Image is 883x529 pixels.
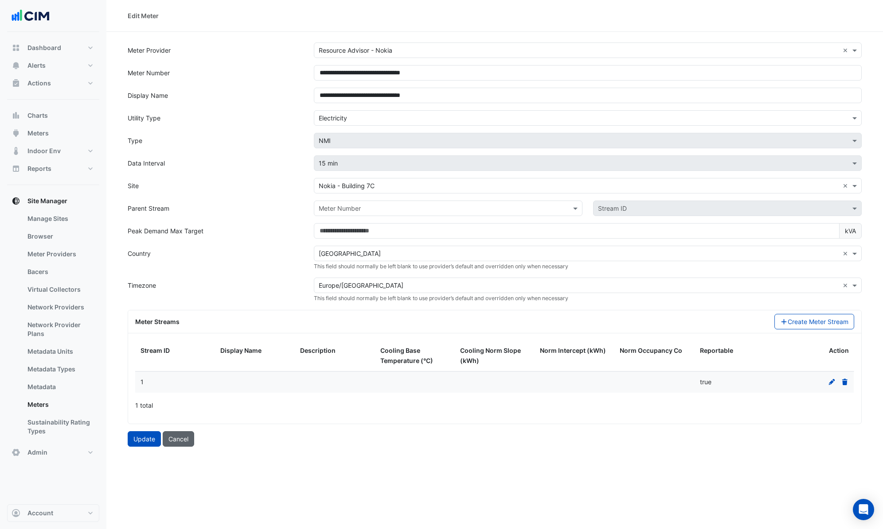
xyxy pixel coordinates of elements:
div: 1 total [135,394,854,417]
button: Admin [7,444,99,461]
app-icon: Charts [12,111,20,120]
span: kVA [839,223,862,239]
a: Metadata [20,378,99,396]
span: Display Name [220,347,262,354]
label: Site [128,178,139,193]
span: Action [829,346,849,356]
button: Site Manager [7,192,99,210]
span: Admin [27,448,47,457]
div: Meter Streams [130,317,769,326]
app-icon: Meters [12,129,20,138]
app-icon: Actions [12,79,20,88]
div: Disabled because meter has history [309,155,867,171]
button: Reports [7,160,99,178]
a: Network Providers [20,298,99,316]
button: Charts [7,107,99,124]
img: Company Logo [11,7,51,25]
app-icon: Admin [12,448,20,457]
span: Clear [843,249,850,258]
small: This field should normally be left blank to use provider’s default and overridden only when neces... [314,295,568,301]
span: Clear [843,181,850,190]
button: Account [7,504,99,522]
a: Meters [20,396,99,413]
span: Description [300,347,336,354]
app-icon: Dashboard [12,43,20,52]
a: Metadata Units [20,343,99,360]
label: Parent Stream [128,201,169,216]
span: Dashboard [27,43,61,52]
span: Charts [27,111,48,120]
label: Country [128,246,151,261]
span: Norm Intercept (kWh) [540,347,606,354]
span: Reportable [700,347,733,354]
span: Alerts [27,61,46,70]
div: Please select Meter Number first [588,201,867,216]
a: Bacers [20,263,99,281]
button: Alerts [7,57,99,74]
app-icon: Reports [12,164,20,173]
label: Meter Provider [128,42,171,58]
span: Stream ID [141,347,170,354]
span: Indoor Env [27,147,61,155]
span: Cooling Base Temperature (°C) [380,347,433,364]
span: 1 [141,378,144,386]
small: This field should normally be left blank to use provider’s default and overridden only when neces... [314,263,568,270]
button: Dashboard [7,39,99,57]
button: Indoor Env [7,142,99,160]
span: Clear [843,46,850,55]
a: Meter Providers [20,245,99,263]
button: Actions [7,74,99,92]
app-icon: Alerts [12,61,20,70]
div: Open Intercom Messenger [853,499,874,520]
span: Cooling Norm Slope (kWh) [460,347,521,364]
label: Data Interval [128,155,165,171]
label: Meter Number [128,65,170,81]
app-icon: Indoor Env [12,147,20,155]
div: Cannot change meter type as the meter currently has data. [309,133,867,148]
label: Peak Demand Max Target [128,223,203,239]
span: Clear [843,281,850,290]
button: Meters [7,124,99,142]
a: Network Provider Plans [20,316,99,343]
a: Browser [20,228,99,245]
a: Sustainability Rating Types [20,413,99,440]
span: Reports [27,164,51,173]
span: true [700,378,711,386]
label: Utility Type [128,110,160,126]
div: Edit Meter [128,11,159,20]
a: Manage Sites [20,210,99,228]
button: Update [128,431,161,447]
span: Site Manager [27,197,67,205]
app-icon: Site Manager [12,197,20,205]
button: Create Meter Stream [774,314,855,329]
span: Account [27,509,53,517]
label: Display Name [128,88,168,103]
a: Metadata Types [20,360,99,378]
label: Timezone [128,278,156,293]
span: Meters [27,129,49,138]
a: Virtual Collectors [20,281,99,298]
label: Type [128,133,142,148]
span: Norm Occupancy Co [620,347,682,354]
span: Actions [27,79,51,88]
button: Cancel [163,431,194,447]
div: Site Manager [7,210,99,444]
